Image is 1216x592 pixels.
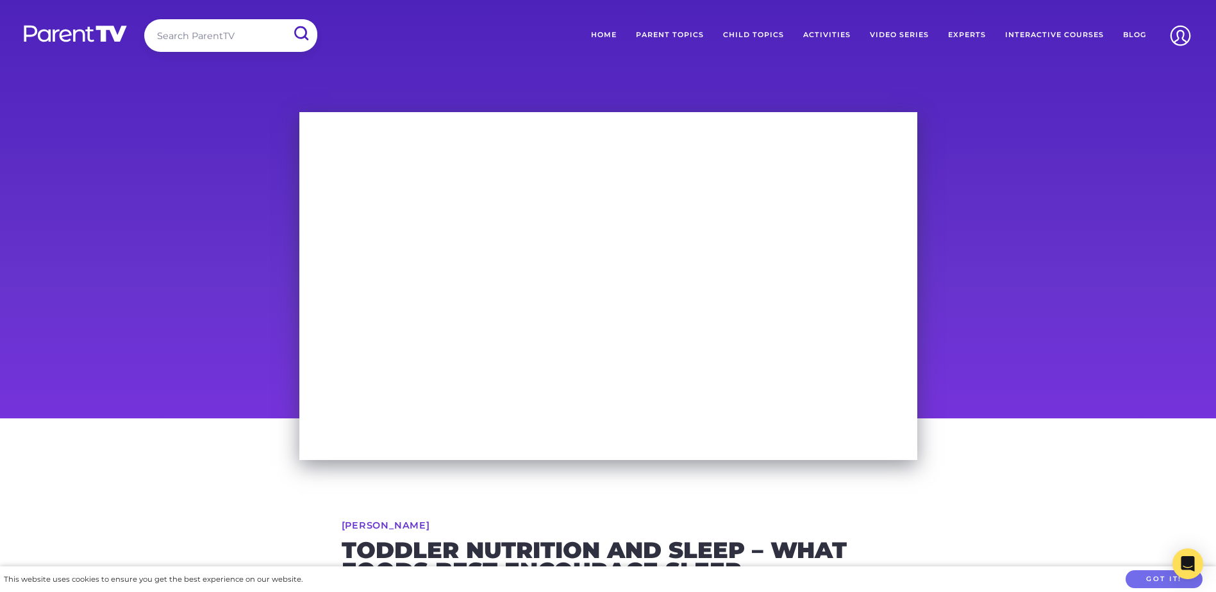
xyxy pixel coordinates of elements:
button: Got it! [1126,570,1203,589]
a: Home [581,19,626,51]
div: Open Intercom Messenger [1172,548,1203,579]
a: Activities [794,19,860,51]
img: parenttv-logo-white.4c85aaf.svg [22,24,128,43]
input: Search ParentTV [144,19,317,52]
a: Blog [1113,19,1156,51]
img: Account [1164,19,1197,52]
a: Experts [938,19,995,51]
input: Submit [284,19,317,48]
a: [PERSON_NAME] [342,521,430,530]
a: Interactive Courses [995,19,1113,51]
a: Child Topics [713,19,794,51]
h2: Toddler nutrition and sleep – what foods best encourage sleep [342,540,875,580]
a: Video Series [860,19,938,51]
div: This website uses cookies to ensure you get the best experience on our website. [4,573,303,586]
a: Parent Topics [626,19,713,51]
